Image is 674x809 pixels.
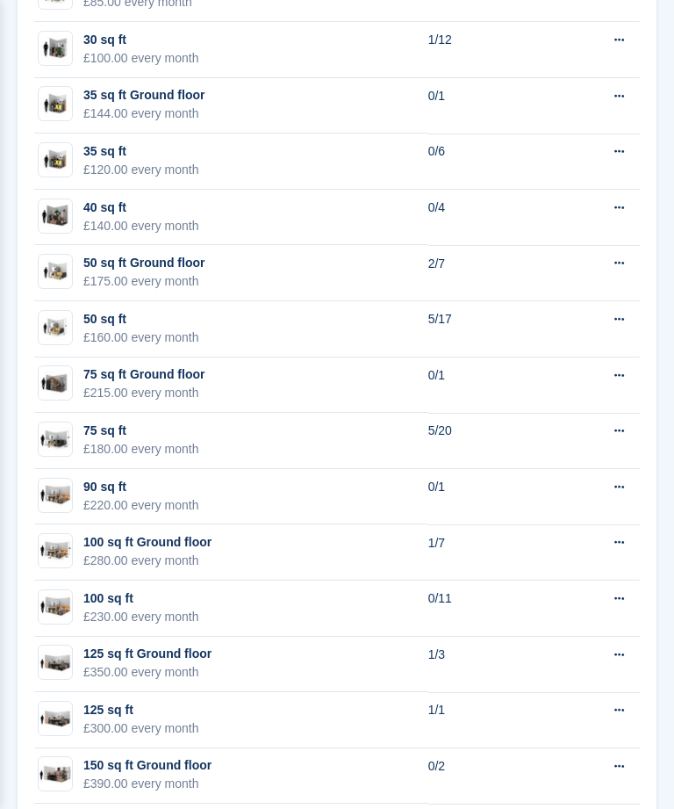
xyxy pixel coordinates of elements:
[39,538,72,564] img: 100.jpg
[428,692,558,748] td: 1/1
[83,272,204,291] div: £175.00 every month
[83,310,199,329] div: 50 sq ft
[83,552,212,570] div: £280.00 every month
[39,482,72,508] img: 100-sqft-unit%20(1).jpg
[39,650,72,675] img: 125-sqft-unit.jpg
[83,329,199,347] div: £160.00 every month
[83,199,199,217] div: 40 sq ft
[428,78,558,134] td: 0/1
[83,365,204,384] div: 75 sq ft Ground floor
[83,645,212,663] div: 125 sq ft Ground floor
[83,496,199,515] div: £220.00 every month
[83,254,204,272] div: 50 sq ft Ground floor
[83,49,199,68] div: £100.00 every month
[83,478,199,496] div: 90 sq ft
[83,31,199,49] div: 30 sq ft
[428,245,558,301] td: 2/7
[39,762,72,787] img: 150-sqft-unit.jpg
[428,637,558,693] td: 1/3
[428,581,558,637] td: 0/11
[83,775,212,793] div: £390.00 every month
[428,469,558,525] td: 0/1
[83,86,204,105] div: 35 sq ft Ground floor
[83,217,199,235] div: £140.00 every month
[39,371,72,396] img: 60-sqft-unit.jpg
[83,756,212,775] div: 150 sq ft Ground floor
[39,314,72,340] img: 50.jpg
[83,589,199,608] div: 100 sq ft
[428,22,558,78] td: 1/12
[39,36,72,61] img: 30-sqft-unit.jpg
[428,301,558,358] td: 5/17
[428,413,558,469] td: 5/20
[83,608,199,626] div: £230.00 every month
[83,663,212,682] div: £350.00 every month
[39,259,72,285] img: 50-sqft-unit.jpg
[83,384,204,402] div: £215.00 every month
[428,748,558,805] td: 0/2
[83,105,204,123] div: £144.00 every month
[428,358,558,414] td: 0/1
[428,524,558,581] td: 1/7
[83,440,199,459] div: £180.00 every month
[428,190,558,246] td: 0/4
[39,706,72,732] img: 125-sqft-unit.jpg
[428,134,558,190] td: 0/6
[39,203,72,228] img: 40-sqft-unit.jpg
[83,142,199,161] div: 35 sq ft
[39,91,72,117] img: 35-sqft-unit.jpg
[39,148,72,173] img: 35-sqft-unit.jpg
[83,161,199,179] div: £120.00 every month
[83,719,199,738] div: £300.00 every month
[83,701,199,719] div: 125 sq ft
[39,594,72,619] img: 100-sqft-unit.jpg
[39,427,72,452] img: 75.jpg
[83,422,199,440] div: 75 sq ft
[83,533,212,552] div: 100 sq ft Ground floor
